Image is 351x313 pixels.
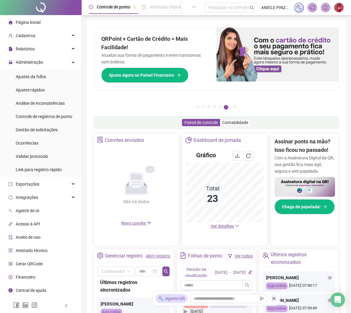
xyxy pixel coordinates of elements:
div: Agente QR [155,294,187,303]
span: bell [323,5,328,10]
span: arrow-right [323,205,327,209]
span: file [8,47,13,51]
span: Chega de papelada! [282,203,320,210]
span: left [64,304,68,308]
span: Contabilidade [222,120,248,125]
span: file-done [142,5,146,9]
span: Gestão de solicitações [16,127,58,132]
span: reload [246,153,251,158]
span: Página inicial [16,20,41,25]
span: Administração [16,60,43,65]
button: 3 [207,105,210,108]
span: Integrações [16,195,38,200]
span: facebook [13,302,19,308]
button: 7 [233,105,236,108]
img: sparkle-icon.fc2bf0ac1784a2077858766a79e2daf3.svg [296,4,302,11]
div: [DATE] 07:39:49 [266,305,332,312]
span: linkedin [22,302,28,308]
span: Admissão digital [150,5,181,9]
span: solution [97,137,103,143]
span: dollar [8,275,13,279]
span: close [272,296,276,301]
div: Folhas de ponto [188,251,222,261]
div: Não há dados [109,198,164,205]
img: banner%2F02c71560-61a6-44d4-94b9-c8ab97240462.png [275,177,335,197]
span: Ocorrências [16,141,38,145]
span: instagram [31,302,37,308]
span: setting [97,252,103,259]
span: ellipsis [192,5,196,9]
div: App online [266,283,288,289]
span: qrcode [8,262,13,266]
span: Acesso à API [16,222,40,226]
h4: Gráfico [196,151,216,159]
div: [DATE] [215,270,227,276]
h2: Assinar ponto na mão? Isso ficou no passado! [275,137,335,155]
span: Ajustes da folha [16,74,46,79]
span: Agente de IA [16,208,39,213]
span: notification [310,5,315,10]
div: Gerenciar registro [105,251,142,261]
span: search [164,269,168,274]
span: solution [8,248,13,253]
h2: QRPoint + Cartão de Crédito = Mais Facilidade! [101,35,209,52]
div: Open Intercom Messenger [330,292,345,307]
span: Central de ajuda [16,288,46,293]
img: banner%2F75947b42-3b94-469c-a360-407c2d3115d7.png [216,27,339,81]
span: file-text [180,252,186,259]
div: [DATE] [233,270,246,276]
span: Gerar QRCode [16,261,43,266]
span: Novo convite [121,221,151,225]
span: Cadastros [16,33,35,38]
span: eye [328,276,332,280]
span: Ver detalhes [211,224,234,228]
button: 2 [202,105,205,108]
p: Com a Assinatura Digital da QR, sua gestão fica mais ágil, segura e sem papelada. [275,155,335,174]
a: Ver todos [235,254,253,258]
span: Painel de controle [184,120,218,125]
span: home [8,20,13,24]
div: [PERSON_NAME] [266,274,332,281]
span: arrow-right [177,73,181,77]
button: 5 [218,105,221,108]
button: Ajuste Agora no Painel Financeiro [101,68,188,83]
span: lock [8,60,13,64]
span: plus [147,220,151,225]
span: edit [248,270,252,274]
span: Relatórios [16,46,35,51]
span: Ajuste Agora no Painel Financeiro [109,72,174,78]
a: Ver detalhes down [211,224,239,228]
span: download [235,153,240,158]
span: Controle de ponto [97,5,130,9]
span: info-circle [8,288,13,292]
div: - [230,270,231,276]
span: sync [8,195,13,200]
div: App online [266,305,288,312]
span: send [260,296,264,301]
span: api [8,222,13,226]
span: team [262,252,269,259]
span: export [8,182,13,186]
span: filter [228,254,232,258]
span: search [250,5,254,10]
span: Link para registro rápido [16,167,62,172]
span: Controle de registros de ponto [16,114,72,119]
span: Análise de inconsistências [16,101,65,106]
div: Últimos registros sincronizados [271,251,336,266]
div: [PERSON_NAME] [101,301,167,307]
button: 1 [197,105,200,108]
span: search [245,283,250,288]
span: Ajustes rápidos [16,88,45,92]
span: Exportações [16,182,39,187]
div: Período de visualização: [180,267,213,279]
span: user-add [8,34,13,38]
div: Dashboard de jornada [193,135,241,145]
div: [DATE] 07:40:17 [266,283,332,289]
span: pushpin [133,5,136,9]
div: Últimos registros sincronizados [100,279,167,294]
span: ANIELE PINZON - Pinzon Extintores [261,4,291,11]
div: Convites enviados [105,135,144,145]
button: Chega de papelada! [275,199,335,214]
span: down [235,224,239,228]
span: audit [8,235,13,239]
